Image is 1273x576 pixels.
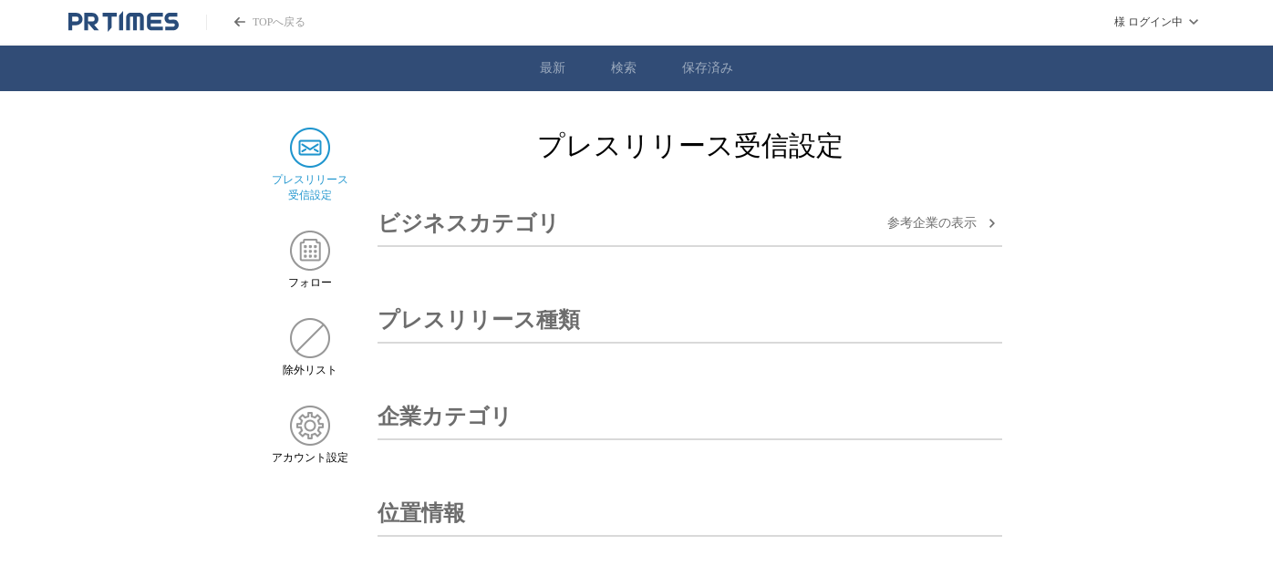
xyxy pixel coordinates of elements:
[290,318,330,358] img: 除外リスト
[271,318,348,378] a: 除外リスト除外リスト
[272,450,348,466] span: アカウント設定
[378,201,560,245] h3: ビジネスカテゴリ
[290,128,330,168] img: プレスリリース 受信設定
[272,172,348,203] span: プレスリリース 受信設定
[288,275,332,291] span: フォロー
[271,128,348,203] a: プレスリリース 受信設定プレスリリース 受信設定
[378,298,580,342] h3: プレスリリース種類
[682,60,733,77] a: 保存済み
[540,60,565,77] a: 最新
[378,491,465,535] h3: 位置情報
[206,15,305,30] a: PR TIMESのトップページはこちら
[887,212,1002,234] button: 参考企業の表示
[378,395,512,438] h3: 企業カテゴリ
[271,406,348,466] a: アカウント設定アカウント設定
[887,215,977,231] span: 参考企業の 表示
[290,231,330,271] img: フォロー
[271,231,348,291] a: フォローフォロー
[68,11,179,33] a: PR TIMESのトップページはこちら
[378,128,1002,165] h2: プレスリリース受信設定
[611,60,636,77] a: 検索
[290,406,330,446] img: アカウント設定
[283,363,337,378] span: 除外リスト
